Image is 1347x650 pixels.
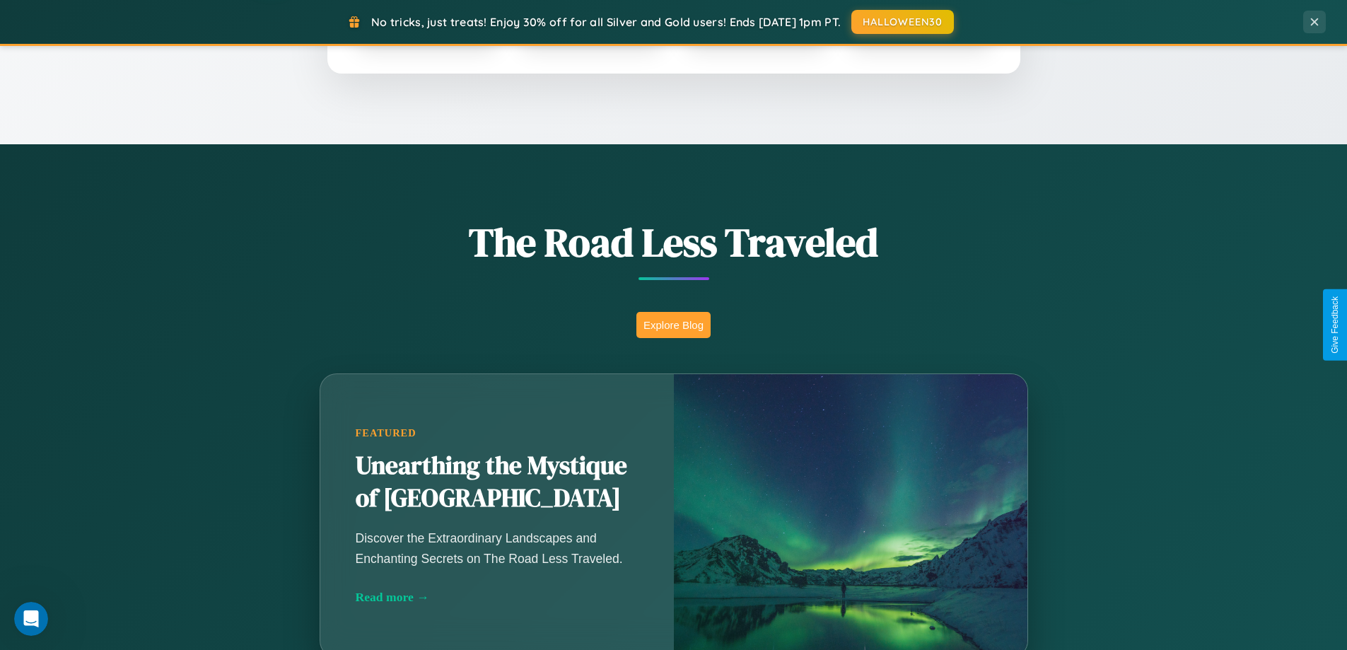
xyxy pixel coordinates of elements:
h1: The Road Less Traveled [250,215,1098,269]
div: Read more → [356,590,638,605]
p: Discover the Extraordinary Landscapes and Enchanting Secrets on The Road Less Traveled. [356,528,638,568]
button: HALLOWEEN30 [851,10,954,34]
button: Explore Blog [636,312,711,338]
span: No tricks, just treats! Enjoy 30% off for all Silver and Gold users! Ends [DATE] 1pm PT. [371,15,841,29]
iframe: Intercom live chat [14,602,48,636]
h2: Unearthing the Mystique of [GEOGRAPHIC_DATA] [356,450,638,515]
div: Featured [356,427,638,439]
div: Give Feedback [1330,296,1340,354]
